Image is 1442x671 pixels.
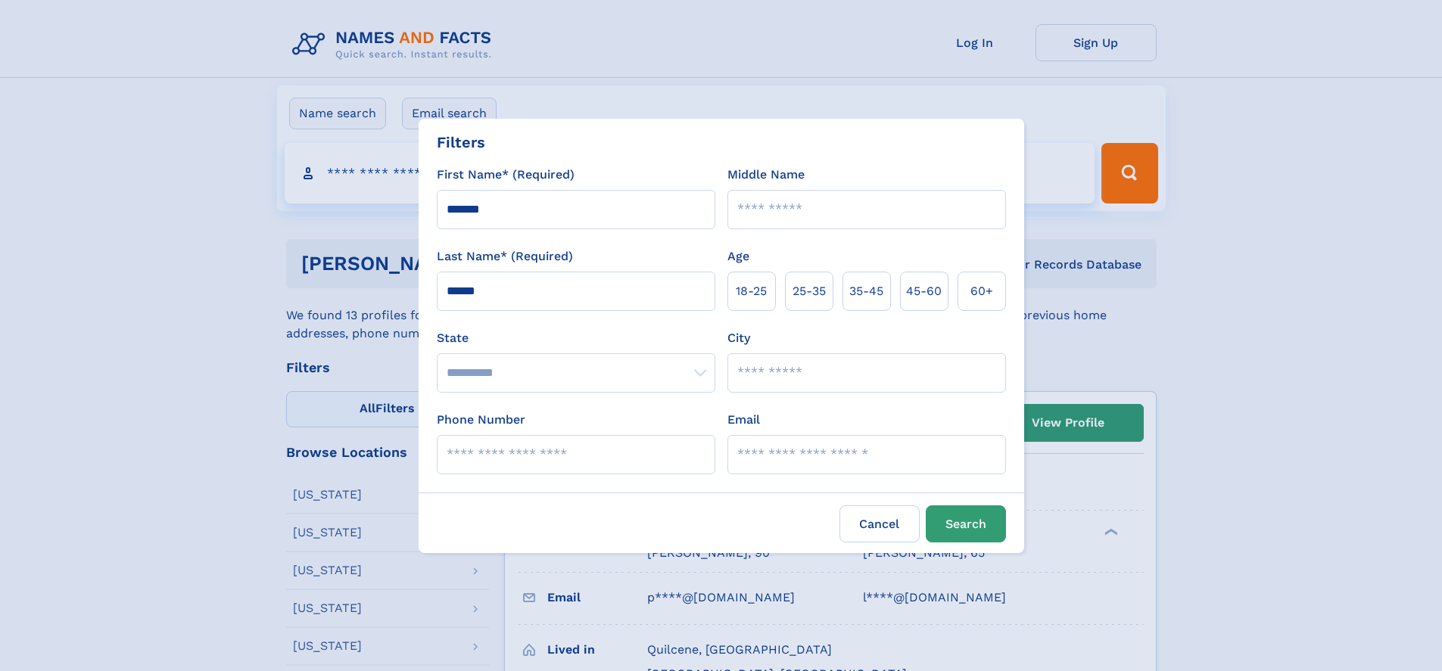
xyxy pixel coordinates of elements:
div: Filters [437,131,485,154]
label: Email [727,411,760,429]
span: 45‑60 [906,282,942,300]
span: 60+ [970,282,993,300]
label: Age [727,247,749,266]
label: Last Name* (Required) [437,247,573,266]
label: Phone Number [437,411,525,429]
label: State [437,329,715,347]
label: First Name* (Required) [437,166,575,184]
button: Search [926,505,1006,542]
label: Cancel [839,505,920,542]
span: 25‑35 [793,282,826,300]
span: 35‑45 [849,282,883,300]
label: Middle Name [727,166,805,184]
label: City [727,329,750,347]
span: 18‑25 [736,282,767,300]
